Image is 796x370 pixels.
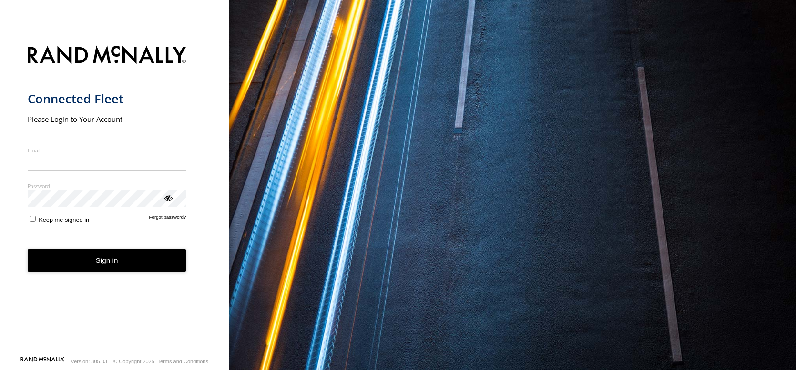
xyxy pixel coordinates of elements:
[71,359,107,364] div: Version: 305.03
[28,249,186,272] button: Sign in
[28,147,186,154] label: Email
[113,359,208,364] div: © Copyright 2025 -
[158,359,208,364] a: Terms and Conditions
[163,193,173,202] div: ViewPassword
[28,44,186,68] img: Rand McNally
[28,114,186,124] h2: Please Login to Your Account
[20,357,64,366] a: Visit our Website
[149,214,186,223] a: Forgot password?
[28,182,186,190] label: Password
[28,40,202,356] form: main
[39,216,89,223] span: Keep me signed in
[28,91,186,107] h1: Connected Fleet
[30,216,36,222] input: Keep me signed in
